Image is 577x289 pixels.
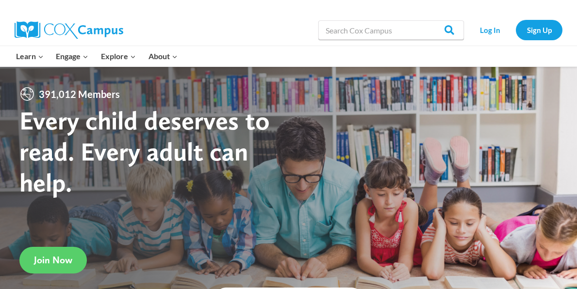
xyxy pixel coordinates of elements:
[56,50,88,63] span: Engage
[35,86,124,102] span: 391,012 Members
[148,50,178,63] span: About
[16,50,44,63] span: Learn
[34,254,72,266] span: Join Now
[318,20,464,40] input: Search Cox Campus
[19,105,270,197] strong: Every child deserves to read. Every adult can help.
[101,50,136,63] span: Explore
[469,20,562,40] nav: Secondary Navigation
[19,246,87,273] a: Join Now
[10,46,183,66] nav: Primary Navigation
[516,20,562,40] a: Sign Up
[15,21,123,39] img: Cox Campus
[469,20,511,40] a: Log In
